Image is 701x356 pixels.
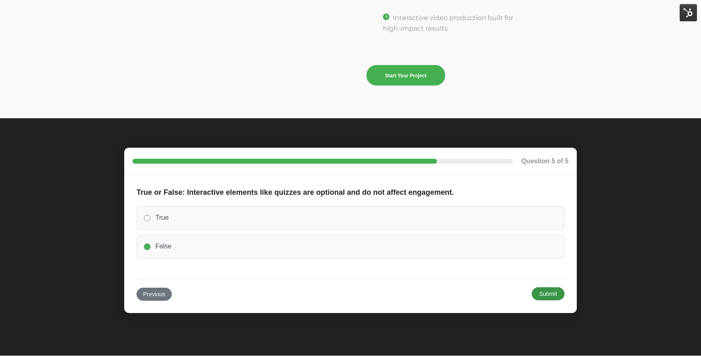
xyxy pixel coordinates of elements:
[155,214,168,222] span: True
[383,14,513,33] span: Interactive video production built for high-impact results
[366,65,445,86] a: Start Your Project
[137,187,454,198] legend: True or False: Interactive elements like quizzes are optional and do not affect engagement.
[521,156,569,167] div: Question 5 of 5
[144,215,150,221] input: True
[680,4,697,21] img: HubSpot Tools Menu Toggle
[385,73,426,79] span: Start Your Project
[137,288,172,301] button: Previous
[155,242,171,251] span: False
[532,287,564,300] button: Submit
[144,243,150,250] input: False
